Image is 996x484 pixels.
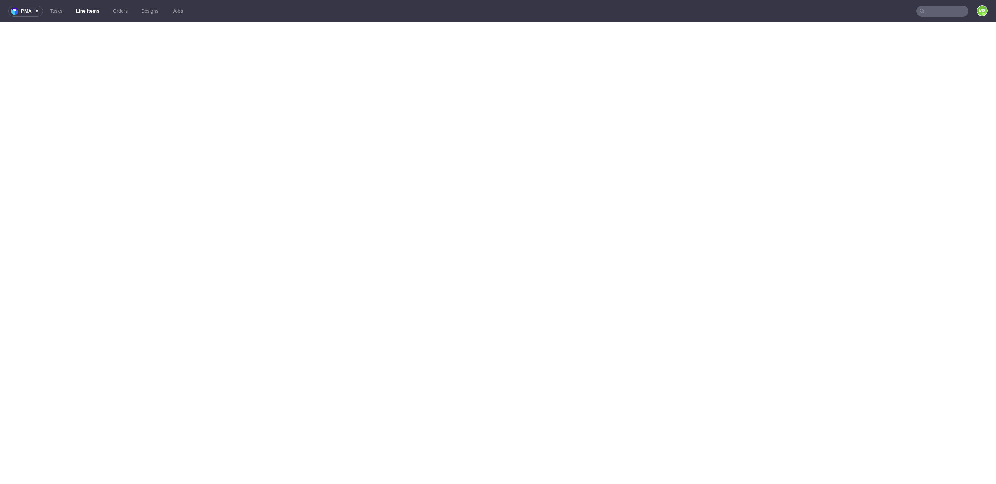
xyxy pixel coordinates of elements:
figcaption: MS [977,6,987,16]
button: pma [8,6,43,17]
span: pma [21,9,31,13]
img: logo [11,7,21,15]
a: Tasks [46,6,66,17]
a: Jobs [168,6,187,17]
a: Line Items [72,6,103,17]
a: Orders [109,6,132,17]
a: Designs [137,6,163,17]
